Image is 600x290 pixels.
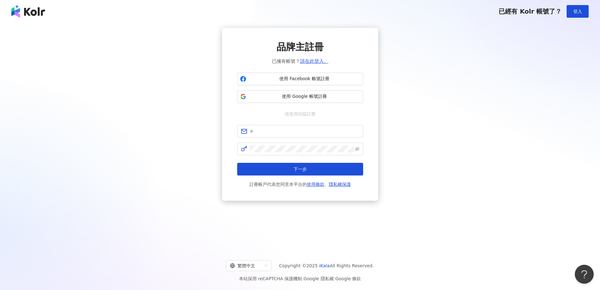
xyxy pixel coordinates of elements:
[319,263,330,268] a: iKala
[294,167,307,172] span: 下一步
[237,73,363,85] button: 使用 Facebook 帳號註冊
[277,40,324,54] span: 品牌主註冊
[272,57,329,65] span: 已擁有帳號？
[249,93,360,100] span: 使用 Google 帳號註冊
[11,5,45,18] img: logo
[335,276,361,281] a: Google 條款
[280,110,320,117] span: 或使用信箱註冊
[304,276,334,281] a: Google 隱私權
[499,8,562,15] span: 已經有 Kolr 帳號了？
[307,182,324,187] a: 使用條款
[279,262,374,269] span: Copyright © 2025 All Rights Reserved.
[573,9,582,14] span: 登入
[249,181,351,188] span: 註冊帳戶代表您同意本平台的 、
[249,76,360,82] span: 使用 Facebook 帳號註冊
[329,182,351,187] a: 隱私權保護
[302,276,304,281] span: |
[237,90,363,103] button: 使用 Google 帳號註冊
[575,265,594,284] iframe: Help Scout Beacon - Open
[334,276,335,281] span: |
[237,163,363,175] button: 下一步
[355,147,359,151] span: eye-invisible
[300,58,329,64] a: 請在此登入。
[230,261,262,271] div: 繁體中文
[239,275,361,282] span: 本站採用 reCAPTCHA 保護機制
[567,5,589,18] button: 登入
